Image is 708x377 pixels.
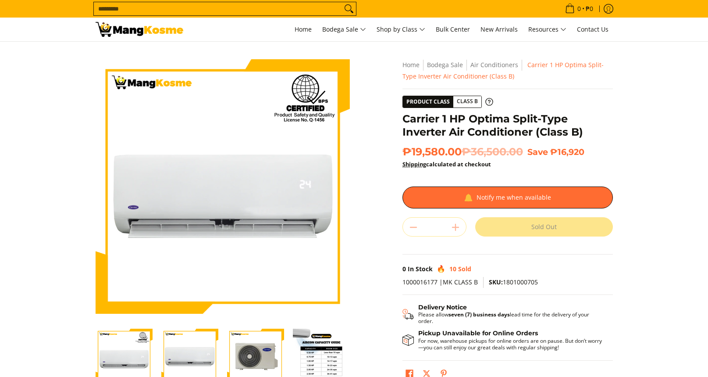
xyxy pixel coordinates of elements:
[402,61,420,69] a: Home
[577,25,608,33] span: Contact Us
[402,112,613,139] h1: Carrier 1 HP Optima Split-Type Inverter Air Conditioner (Class B)
[322,24,366,35] span: Bodega Sale
[402,59,613,82] nav: Breadcrumbs
[448,311,510,318] strong: seven (7) business days
[418,311,604,324] p: Please allow lead time for the delivery of your order.
[480,25,518,33] span: New Arrivals
[527,147,548,157] span: Save
[418,338,604,351] p: For now, warehouse pickups for online orders are on pause. But don’t worry—you can still enjoy ou...
[550,147,584,157] span: ₱16,920
[427,61,463,69] a: Bodega Sale
[402,304,604,325] button: Shipping & Delivery
[489,278,538,286] span: 1801000705
[458,265,471,273] span: Sold
[576,6,582,12] span: 0
[470,61,518,69] a: Air Conditioners
[402,96,493,108] a: Product Class Class B
[449,265,456,273] span: 10
[290,18,316,41] a: Home
[318,18,370,41] a: Bodega Sale
[476,18,522,41] a: New Arrivals
[528,24,566,35] span: Resources
[372,18,430,41] a: Shop by Class
[489,278,503,286] span: SKU:
[584,6,594,12] span: ₱0
[462,145,523,158] del: ₱36,500.00
[402,160,491,168] strong: calculated at checkout
[403,96,453,108] span: Product Class
[295,25,312,33] span: Home
[96,22,183,37] img: Carrier Optima 1 HP Split-Type Inverter Aircon (Class B) l Mang Kosme
[436,25,470,33] span: Bulk Center
[342,2,356,15] button: Search
[402,145,523,158] span: ₱19,580.00
[96,59,350,314] img: Carrier 1 HP Optima Split-Type Inverter Air Conditioner (Class B)
[402,160,426,168] a: Shipping
[524,18,571,41] a: Resources
[431,18,474,41] a: Bulk Center
[418,329,538,337] strong: Pickup Unavailable for Online Orders
[453,96,481,107] span: Class B
[402,265,406,273] span: 0
[192,18,613,41] nav: Main Menu
[402,61,604,80] span: Carrier 1 HP Optima Split-Type Inverter Air Conditioner (Class B)
[377,24,425,35] span: Shop by Class
[402,278,478,286] span: 1000016177 |MK CLASS B
[573,18,613,41] a: Contact Us
[408,265,433,273] span: In Stock
[418,303,467,311] strong: Delivery Notice
[562,4,596,14] span: •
